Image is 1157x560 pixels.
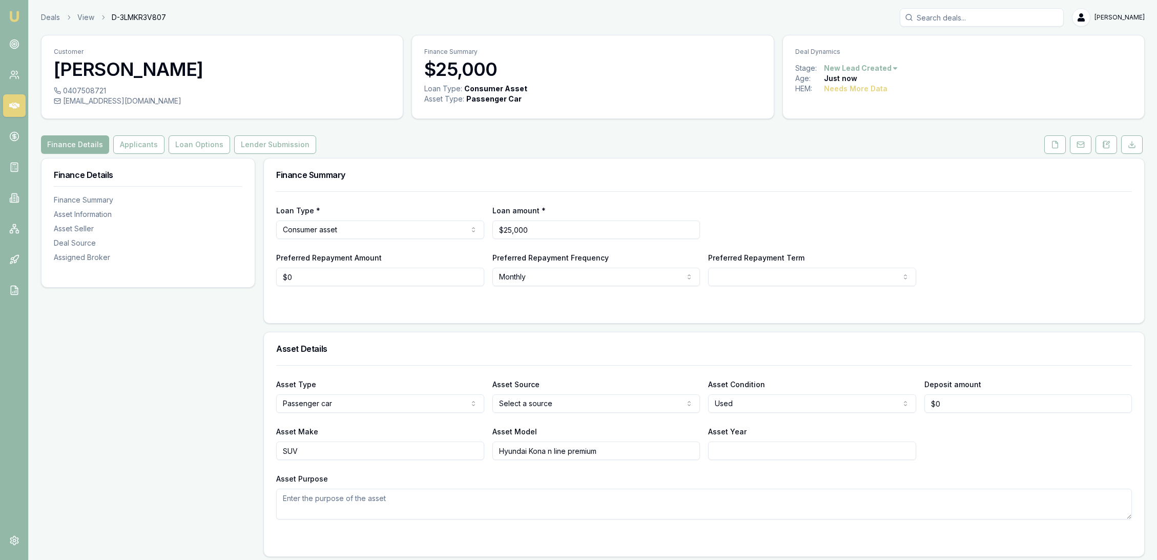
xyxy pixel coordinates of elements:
[424,94,464,104] div: Asset Type :
[824,84,887,94] div: Needs More Data
[54,86,390,96] div: 0407508721
[113,135,164,154] button: Applicants
[41,12,166,23] nav: breadcrumb
[276,345,1132,353] h3: Asset Details
[54,209,242,219] div: Asset Information
[234,135,316,154] button: Lender Submission
[276,380,316,389] label: Asset Type
[54,48,390,56] p: Customer
[111,135,167,154] a: Applicants
[276,474,328,483] label: Asset Purpose
[54,195,242,205] div: Finance Summary
[276,171,1132,179] h3: Finance Summary
[276,253,382,262] label: Preferred Repayment Amount
[424,48,761,56] p: Finance Summary
[492,253,609,262] label: Preferred Repayment Frequency
[708,253,804,262] label: Preferred Repayment Term
[492,427,537,436] label: Asset Model
[54,238,242,248] div: Deal Source
[492,206,546,215] label: Loan amount *
[54,96,390,106] div: [EMAIL_ADDRESS][DOMAIN_NAME]
[54,171,242,179] h3: Finance Details
[795,63,824,73] div: Stage:
[424,59,761,79] h3: $25,000
[54,252,242,263] div: Assigned Broker
[276,268,484,286] input: $
[900,8,1064,27] input: Search deals
[276,427,318,436] label: Asset Make
[795,48,1132,56] p: Deal Dynamics
[708,427,747,436] label: Asset Year
[708,380,765,389] label: Asset Condition
[464,84,527,94] div: Consumer Asset
[424,84,462,94] div: Loan Type:
[824,73,857,84] div: Just now
[8,10,20,23] img: emu-icon-u.png
[276,206,320,215] label: Loan Type *
[112,12,166,23] span: D-3LMKR3V807
[167,135,232,154] a: Loan Options
[492,221,700,239] input: $
[795,84,824,94] div: HEM:
[924,380,981,389] label: Deposit amount
[795,73,824,84] div: Age:
[1094,13,1145,22] span: [PERSON_NAME]
[41,12,60,23] a: Deals
[232,135,318,154] a: Lender Submission
[924,394,1132,413] input: $
[54,224,242,234] div: Asset Seller
[824,63,899,73] button: New Lead Created
[54,59,390,79] h3: [PERSON_NAME]
[41,135,109,154] button: Finance Details
[492,380,540,389] label: Asset Source
[41,135,111,154] a: Finance Details
[466,94,522,104] div: Passenger Car
[77,12,94,23] a: View
[169,135,230,154] button: Loan Options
